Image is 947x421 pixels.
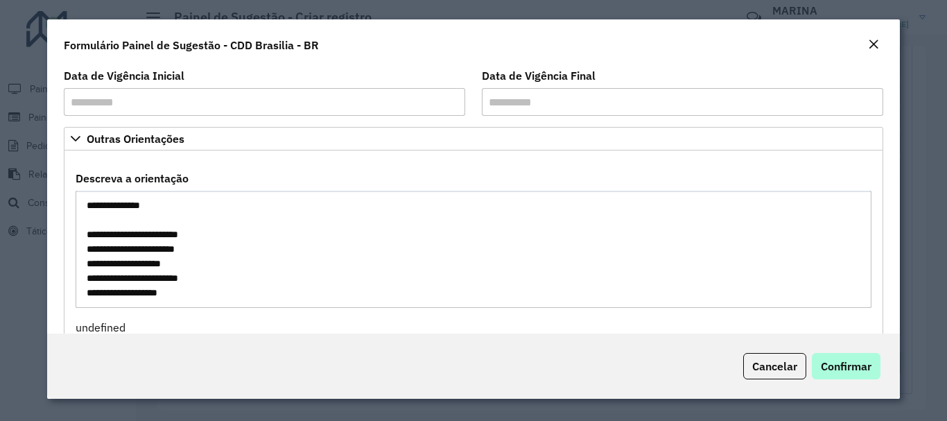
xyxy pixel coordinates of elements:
h4: Formulário Painel de Sugestão - CDD Brasilia - BR [64,37,319,53]
button: Close [864,36,883,54]
button: Cancelar [743,353,806,379]
div: Outras Orientações [64,151,883,343]
button: Confirmar [812,353,880,379]
label: Data de Vigência Final [482,67,596,84]
span: Cancelar [752,359,797,373]
label: Data de Vigência Inicial [64,67,184,84]
span: undefined [76,320,125,334]
span: Outras Orientações [87,133,184,144]
em: Fechar [868,39,879,50]
a: Outras Orientações [64,127,883,151]
span: Confirmar [821,359,871,373]
label: Descreva a orientação [76,170,189,187]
